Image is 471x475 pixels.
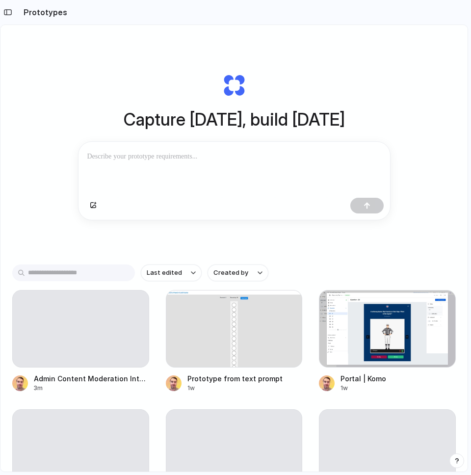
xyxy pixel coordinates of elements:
div: 3m [34,384,149,393]
a: Admin Content Moderation Interface3m [12,290,149,393]
h2: Prototypes [20,6,67,18]
a: Portal | KomoPortal | Komo1w [319,290,456,393]
div: 1w [187,384,283,393]
span: Last edited [147,268,182,278]
a: Prototype from text promptPrototype from text prompt1w [166,290,303,393]
h1: Capture [DATE], build [DATE] [124,106,345,132]
div: Portal | Komo [340,373,386,384]
div: Prototype from text prompt [187,373,283,384]
span: Created by [213,268,248,278]
button: Last edited [141,264,202,281]
div: 1w [340,384,386,393]
button: Created by [208,264,268,281]
div: Admin Content Moderation Interface [34,373,149,384]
